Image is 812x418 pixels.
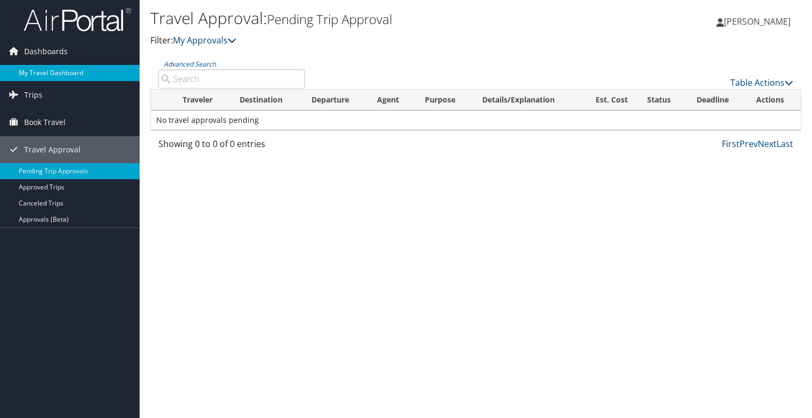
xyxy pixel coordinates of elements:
a: [PERSON_NAME] [716,5,801,38]
th: Est. Cost: activate to sort column ascending [578,90,637,111]
td: No travel approvals pending [151,111,801,130]
span: Dashboards [24,38,68,65]
th: Actions [746,90,801,111]
span: Travel Approval [24,136,81,163]
a: Prev [740,138,758,150]
input: Advanced Search [158,69,305,89]
th: Deadline: activate to sort column descending [687,90,746,111]
th: Purpose [415,90,473,111]
img: airportal-logo.png [24,7,131,32]
th: Destination: activate to sort column ascending [230,90,302,111]
a: Advanced Search [164,60,216,69]
th: Departure: activate to sort column ascending [302,90,367,111]
th: Traveler: activate to sort column ascending [173,90,230,111]
small: Pending Trip Approval [267,10,392,28]
span: [PERSON_NAME] [724,16,791,27]
span: Trips [24,82,42,108]
a: Last [777,138,793,150]
th: Details/Explanation [473,90,578,111]
th: Status: activate to sort column ascending [637,90,687,111]
h1: Travel Approval: [150,7,584,30]
a: My Approvals [173,34,236,46]
a: First [722,138,740,150]
a: Table Actions [730,77,793,89]
th: Agent [367,90,415,111]
div: Showing 0 to 0 of 0 entries [158,137,305,156]
span: Book Travel [24,109,66,136]
a: Next [758,138,777,150]
p: Filter: [150,34,584,48]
